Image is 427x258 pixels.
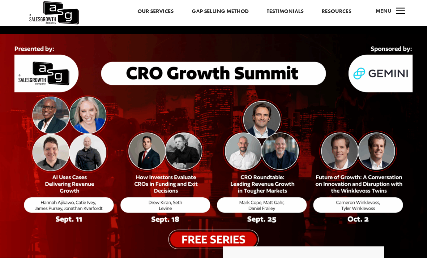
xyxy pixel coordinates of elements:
a: Resources [322,7,351,16]
a: Our Services [138,7,174,16]
a: Testimonials [267,7,304,16]
span: a [393,4,408,19]
span: Menu [376,7,392,14]
a: Gap Selling Method [192,7,249,16]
